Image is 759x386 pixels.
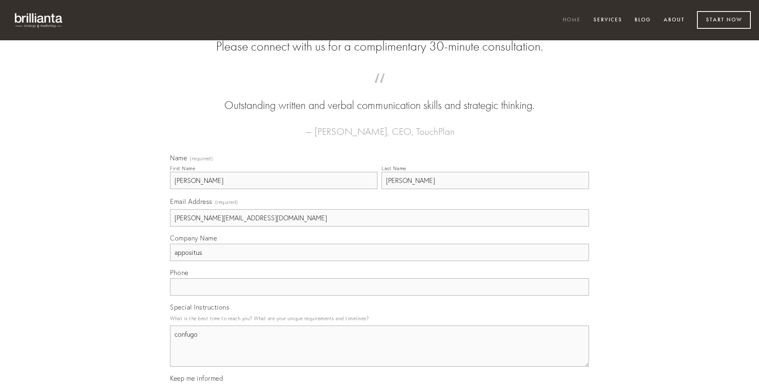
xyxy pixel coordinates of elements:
[170,39,589,54] h2: Please connect with us for a complimentary 30-minute consultation.
[629,14,656,27] a: Blog
[170,313,589,324] p: What is the best time to reach you? What are your unique requirements and timelines?
[170,268,189,277] span: Phone
[170,197,212,206] span: Email Address
[170,303,229,311] span: Special Instructions
[183,113,576,140] figcaption: — [PERSON_NAME], CEO, TouchPlan
[183,81,576,97] span: “
[170,234,217,242] span: Company Name
[183,81,576,113] blockquote: Outstanding written and verbal communication skills and strategic thinking.
[190,156,213,161] span: (required)
[215,196,238,208] span: (required)
[8,8,70,32] img: brillianta - research, strategy, marketing
[697,11,751,29] a: Start Now
[170,165,195,171] div: First Name
[382,165,406,171] div: Last Name
[170,374,223,382] span: Keep me informed
[170,326,589,367] textarea: confugo
[658,14,690,27] a: About
[557,14,586,27] a: Home
[170,154,187,162] span: Name
[588,14,628,27] a: Services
